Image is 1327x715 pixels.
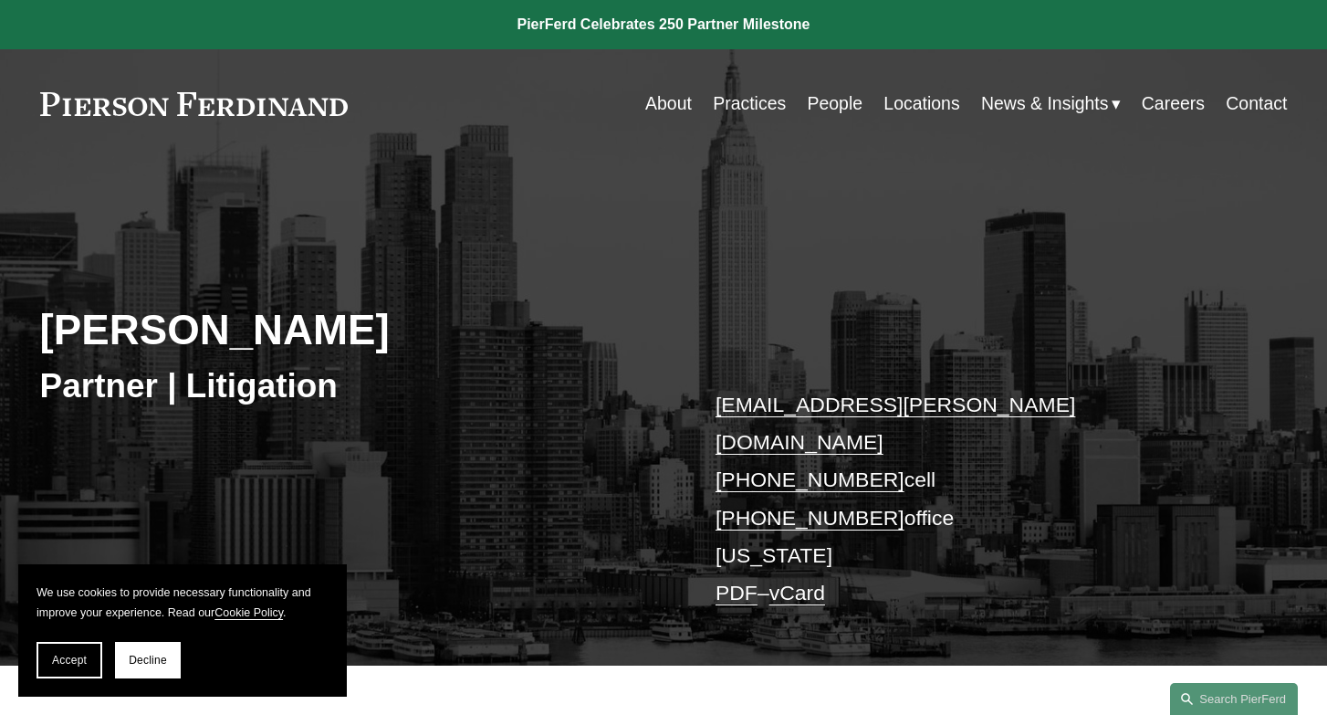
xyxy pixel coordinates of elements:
a: Locations [883,86,959,121]
p: We use cookies to provide necessary functionality and improve your experience. Read our . [37,583,329,624]
h3: Partner | Litigation [40,365,663,407]
a: [PHONE_NUMBER] [716,506,904,530]
a: About [645,86,692,121]
a: Contact [1226,86,1287,121]
section: Cookie banner [18,564,347,697]
span: Accept [52,654,87,667]
span: Decline [129,654,167,667]
a: Careers [1142,86,1205,121]
span: News & Insights [981,88,1109,120]
h2: [PERSON_NAME] [40,305,663,355]
button: Accept [37,642,102,678]
a: Practices [713,86,786,121]
a: Cookie Policy [214,606,283,619]
a: folder dropdown [981,86,1121,121]
a: People [807,86,862,121]
a: PDF [716,581,758,605]
p: cell office [US_STATE] – [716,386,1236,613]
a: vCard [769,581,825,605]
button: Decline [115,642,181,678]
a: [PHONE_NUMBER] [716,468,904,491]
a: Search this site [1170,683,1298,715]
a: [EMAIL_ADDRESS][PERSON_NAME][DOMAIN_NAME] [716,393,1075,454]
